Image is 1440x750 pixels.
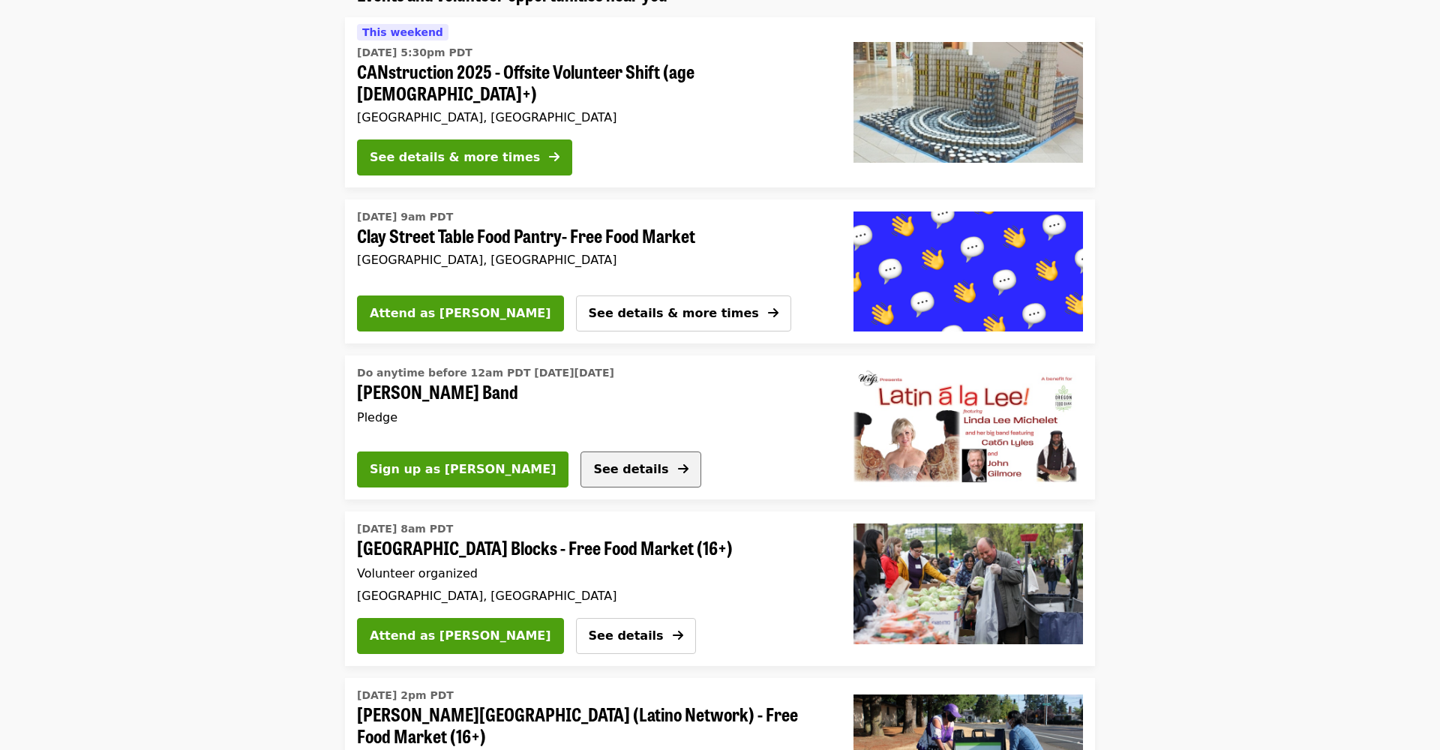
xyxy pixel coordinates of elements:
span: Volunteer organized [357,566,478,580]
img: CANstruction 2025 - Offsite Volunteer Shift (age 16+) organized by Oregon Food Bank [853,42,1083,162]
span: See details & more times [589,306,759,320]
img: PSU South Park Blocks - Free Food Market (16+) organized by Oregon Food Bank [853,523,1083,643]
span: See details [593,462,668,476]
i: arrow-right icon [678,462,688,476]
time: [DATE] 5:30pm PDT [357,45,472,61]
div: [GEOGRAPHIC_DATA], [GEOGRAPHIC_DATA] [357,253,817,267]
a: See details for "Clay Street Table Food Pantry- Free Food Market" [357,205,817,270]
a: See details for "PSU South Park Blocks - Free Food Market (16+)" [357,517,817,606]
span: [GEOGRAPHIC_DATA] Blocks - Free Food Market (16+) [357,537,817,559]
i: arrow-right icon [768,306,778,320]
time: [DATE] 8am PDT [357,521,453,537]
button: See details [580,451,700,487]
button: Sign up as [PERSON_NAME] [357,451,568,487]
span: This weekend [362,26,443,38]
a: See details for "Linda Lee Michelet Band" [357,361,817,433]
span: Do anytime before 12am PDT [DATE][DATE] [357,367,614,379]
a: PSU South Park Blocks - Free Food Market (16+) [841,511,1095,666]
span: See details [589,628,664,643]
a: Linda Lee Michelet Band [841,355,1095,499]
button: Attend as [PERSON_NAME] [357,618,564,654]
button: See details [576,618,696,654]
div: See details & more times [370,148,540,166]
i: arrow-right icon [549,150,559,164]
button: Attend as [PERSON_NAME] [357,295,564,331]
img: Linda Lee Michelet Band organized by Oregon Food Bank [853,367,1083,487]
a: Clay Street Table Food Pantry- Free Food Market [841,199,1095,343]
span: Attend as [PERSON_NAME] [370,304,551,322]
span: [PERSON_NAME][GEOGRAPHIC_DATA] (Latino Network) - Free Food Market (16+) [357,703,829,747]
span: Clay Street Table Food Pantry- Free Food Market [357,225,817,247]
a: See details for "CANstruction 2025 - Offsite Volunteer Shift (age 16+)" [345,17,1095,187]
time: [DATE] 9am PDT [357,209,453,225]
time: [DATE] 2pm PDT [357,688,454,703]
span: Sign up as [PERSON_NAME] [370,460,556,478]
div: [GEOGRAPHIC_DATA], [GEOGRAPHIC_DATA] [357,589,817,603]
span: CANstruction 2025 - Offsite Volunteer Shift (age [DEMOGRAPHIC_DATA]+) [357,61,829,104]
span: Attend as [PERSON_NAME] [370,627,551,645]
button: See details & more times [576,295,791,331]
span: Pledge [357,410,397,424]
div: [GEOGRAPHIC_DATA], [GEOGRAPHIC_DATA] [357,110,829,124]
span: [PERSON_NAME] Band [357,381,817,403]
button: See details & more times [357,139,572,175]
i: arrow-right icon [673,628,683,643]
img: Clay Street Table Food Pantry- Free Food Market organized by Oregon Food Bank [853,211,1083,331]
